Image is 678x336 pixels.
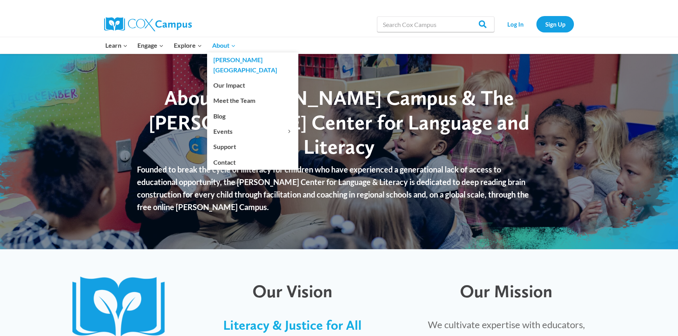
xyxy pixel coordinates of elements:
[252,280,332,302] span: Our Vision
[207,78,298,93] a: Our Impact
[169,37,207,54] button: Child menu of Explore
[207,37,241,54] button: Child menu of About
[207,108,298,123] a: Blog
[498,16,532,32] a: Log In
[104,17,192,31] img: Cox Campus
[207,93,298,108] a: Meet the Team
[137,163,541,213] p: Founded to break the cycle of illiteracy for children who have experienced a generational lack of...
[536,16,574,32] a: Sign Up
[498,16,574,32] nav: Secondary Navigation
[133,37,169,54] button: Child menu of Engage
[377,16,494,32] input: Search Cox Campus
[149,85,529,159] span: About [PERSON_NAME] Campus & The [PERSON_NAME] Center for Language and Literacy
[223,317,362,333] span: Literacy & Justice for All
[460,280,552,302] span: Our Mission
[100,37,240,54] nav: Primary Navigation
[207,124,298,139] button: Child menu of Events
[207,52,298,77] a: [PERSON_NAME][GEOGRAPHIC_DATA]
[100,37,133,54] button: Child menu of Learn
[207,139,298,154] a: Support
[207,155,298,169] a: Contact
